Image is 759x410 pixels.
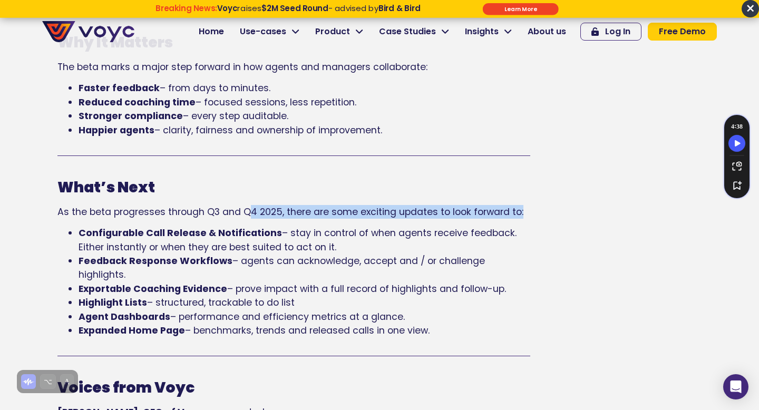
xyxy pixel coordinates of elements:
[79,227,517,253] span: – stay in control of when agents receive feedback. Either instantly or when they are best suited ...
[57,177,155,198] b: What’s Next
[191,21,232,42] a: Home
[57,377,194,398] b: Voices from Voyc
[155,3,217,14] strong: Breaking News:
[371,21,457,42] a: Case Studies
[217,3,421,14] span: raises - advised by
[170,310,405,323] span: – performance and efficiency metrics at a glance.
[457,21,520,42] a: Insights
[79,255,232,267] b: Feedback Response Workflows
[147,296,295,309] span: – structured, trackable to do list
[79,110,183,122] b: Stronger compliance
[79,96,196,109] b: Reduced coaching time
[42,21,134,42] img: voyc-full-logo
[378,3,421,14] strong: Bird & Bird
[79,124,154,136] b: Happier agents
[520,21,574,42] a: About us
[79,82,160,94] b: Faster feedback
[580,23,641,41] a: Log In
[659,27,706,36] span: Free Demo
[648,23,717,41] a: Free Demo
[57,61,427,73] span: The beta marks a major step forward in how agents and managers collaborate:
[160,82,270,94] span: – from days to minutes.
[217,3,237,14] strong: Voyc
[315,25,350,38] span: Product
[528,25,566,38] span: About us
[183,110,288,122] span: – every step auditable.
[232,21,307,42] a: Use-cases
[79,282,227,295] b: Exportable Coaching Evidence
[227,282,506,295] span: – prove impact with a full record of highlights and follow-up.
[79,324,185,337] b: Expanded Home Page
[57,206,523,218] span: As the beta progresses through Q3 and Q4 2025, there are some exciting updates to look forward to:
[154,124,382,136] span: – clarity, fairness and ownership of improvement.
[185,324,430,337] span: – benchmarks, trends and released calls in one view.
[723,374,748,399] div: Open Intercom Messenger
[240,25,286,38] span: Use-cases
[115,4,461,23] div: Breaking News: Voyc raises $2M Seed Round - advised by Bird & Bird
[79,227,282,239] b: Configurable Call Release & Notifications
[379,25,436,38] span: Case Studies
[79,310,170,323] b: Agent Dashboards
[79,255,485,281] span: – agents can acknowledge, accept and / or challenge highlights.
[465,25,499,38] span: Insights
[307,21,371,42] a: Product
[483,3,559,15] div: Submit
[196,96,356,109] span: – focused sessions, less repetition.
[605,27,630,36] span: Log In
[261,3,328,14] strong: $2M Seed Round
[79,296,147,309] b: Highlight Lists
[199,25,224,38] span: Home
